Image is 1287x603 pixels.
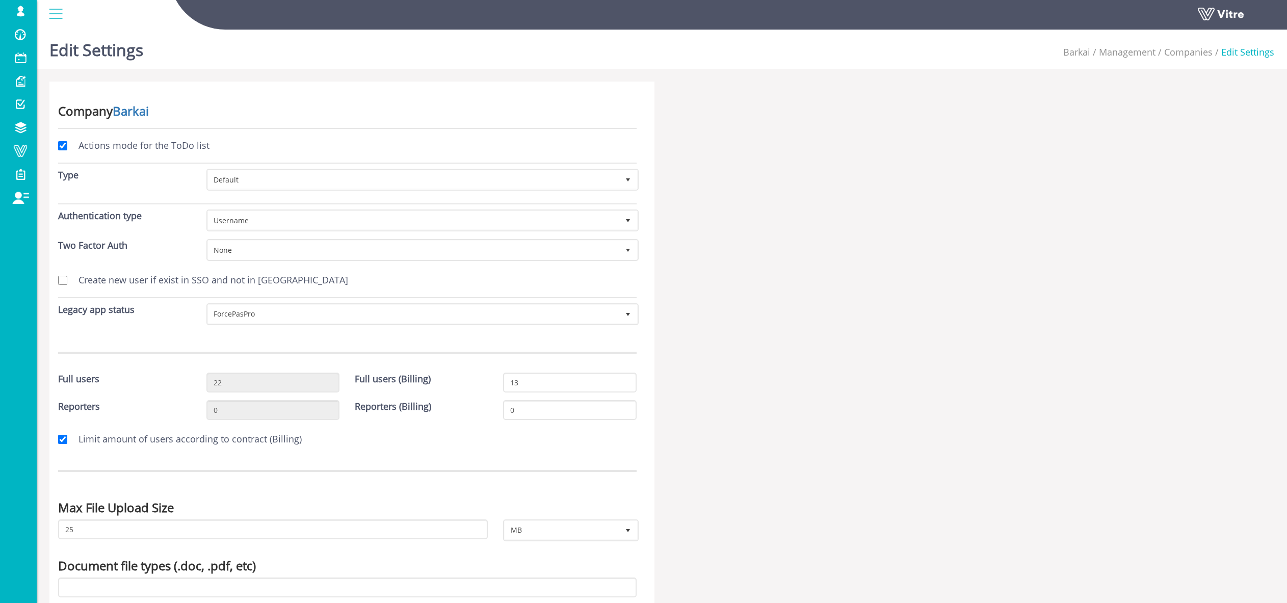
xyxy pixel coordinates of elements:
[1164,46,1213,58] a: Companies
[1213,46,1274,59] li: Edit Settings
[58,209,142,223] label: Authentication type
[619,521,637,539] span: select
[58,104,637,118] h3: Company
[619,170,637,189] span: select
[208,241,618,259] span: None
[68,274,348,287] label: Create new user if exist in SSO and not in [GEOGRAPHIC_DATA]
[58,400,100,413] label: Reporters
[1063,46,1090,58] span: 201
[58,303,135,317] label: Legacy app status
[113,102,149,119] a: Barkai
[58,276,67,285] input: Create new user if exist in SSO and not in [GEOGRAPHIC_DATA]
[208,305,618,323] span: ForcePasPro
[208,170,618,189] span: Default
[58,435,67,444] input: Limit amount of users according to contract (Billing)
[68,139,209,152] label: Actions mode for the ToDo list
[1090,46,1155,59] li: Management
[619,241,637,259] span: select
[49,25,143,69] h1: Edit Settings
[619,305,637,323] span: select
[58,559,637,572] h3: Document file types (.doc, .pdf, etc)
[355,400,431,413] label: Reporters (Billing)
[619,211,637,229] span: select
[68,433,302,446] label: Limit amount of users according to contract (Billing)
[355,373,431,386] label: Full users (Billing)
[58,501,637,514] h3: Max File Upload Size
[208,211,618,229] span: Username
[58,373,99,386] label: Full users
[505,521,618,539] span: MB
[58,169,78,182] label: Type
[58,141,67,150] input: Actions mode for the ToDo list
[58,239,127,252] label: Two Factor Auth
